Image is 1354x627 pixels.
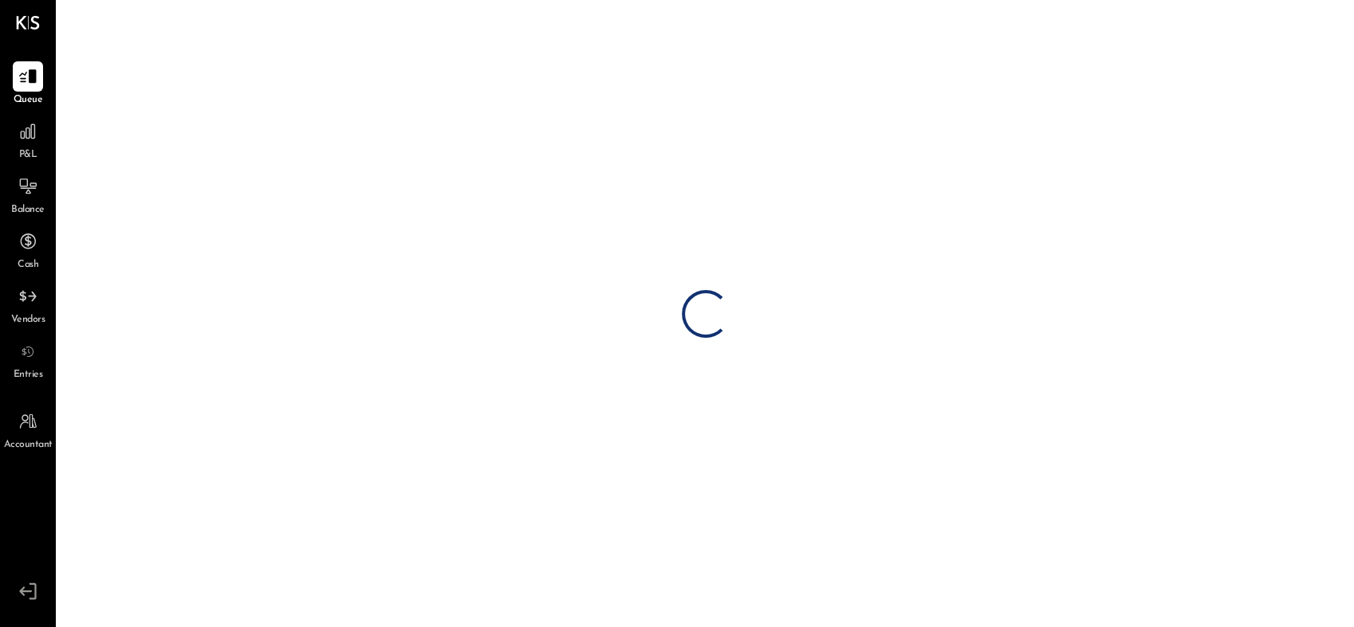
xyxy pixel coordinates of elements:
[1,226,55,272] a: Cash
[18,258,38,272] span: Cash
[1,116,55,163] a: P&L
[14,368,43,382] span: Entries
[1,406,55,453] a: Accountant
[11,203,45,217] span: Balance
[1,171,55,217] a: Balance
[1,61,55,108] a: Queue
[19,148,37,163] span: P&L
[1,336,55,382] a: Entries
[1,281,55,327] a: Vendors
[4,438,53,453] span: Accountant
[11,313,45,327] span: Vendors
[14,93,43,108] span: Queue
